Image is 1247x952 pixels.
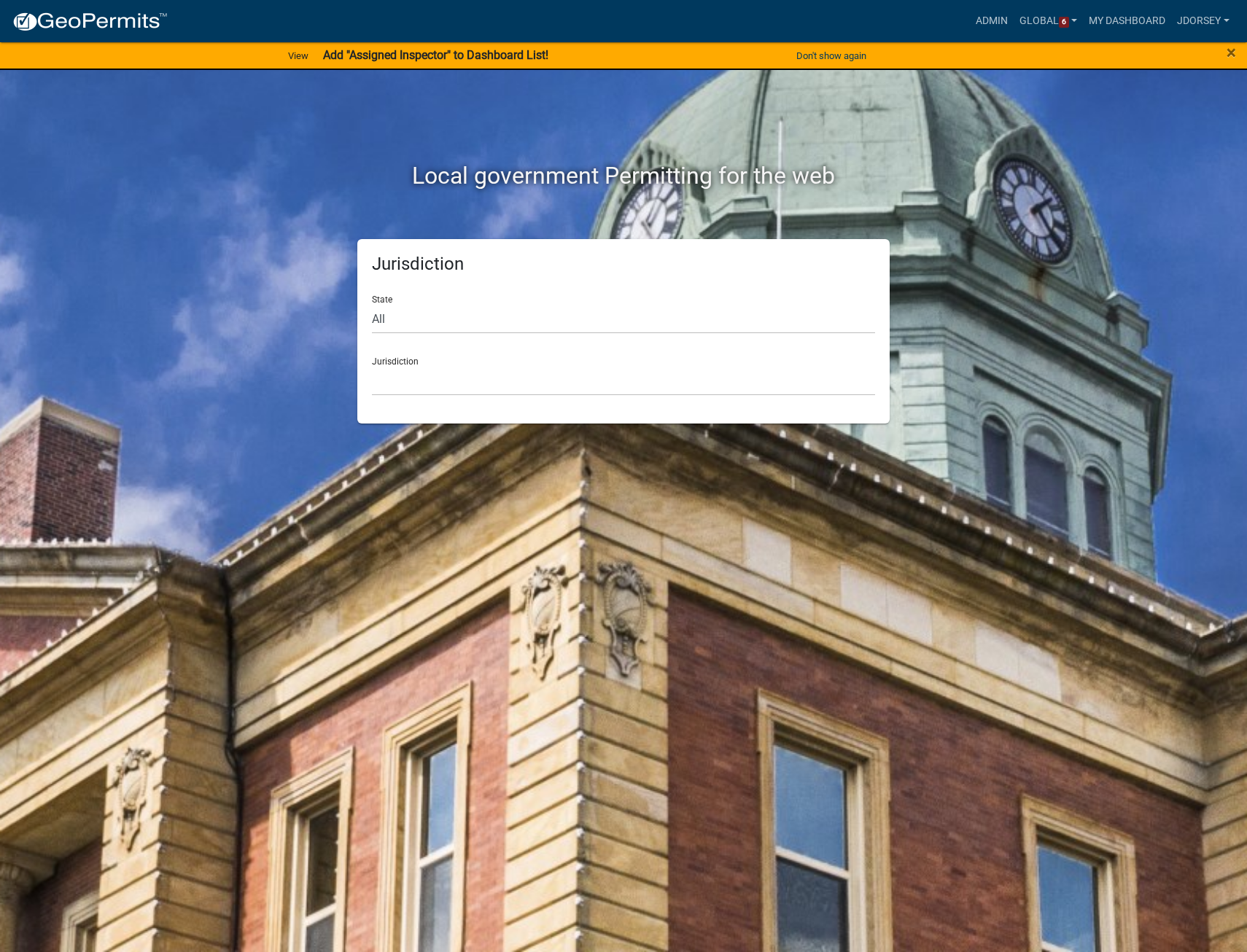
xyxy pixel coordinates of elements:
[1227,44,1236,61] button: Close
[1083,7,1171,35] a: My Dashboard
[219,162,1028,190] h2: Local government Permitting for the web
[1014,7,1084,35] a: Global6
[323,48,548,62] strong: Add "Assigned Inspector" to Dashboard List!
[1171,7,1235,35] a: jdorsey
[372,254,875,275] h5: Jurisdiction
[282,44,314,68] a: View
[1059,17,1069,28] span: 6
[970,7,1014,35] a: Admin
[1227,42,1236,63] span: ×
[790,44,872,68] button: Don't show again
